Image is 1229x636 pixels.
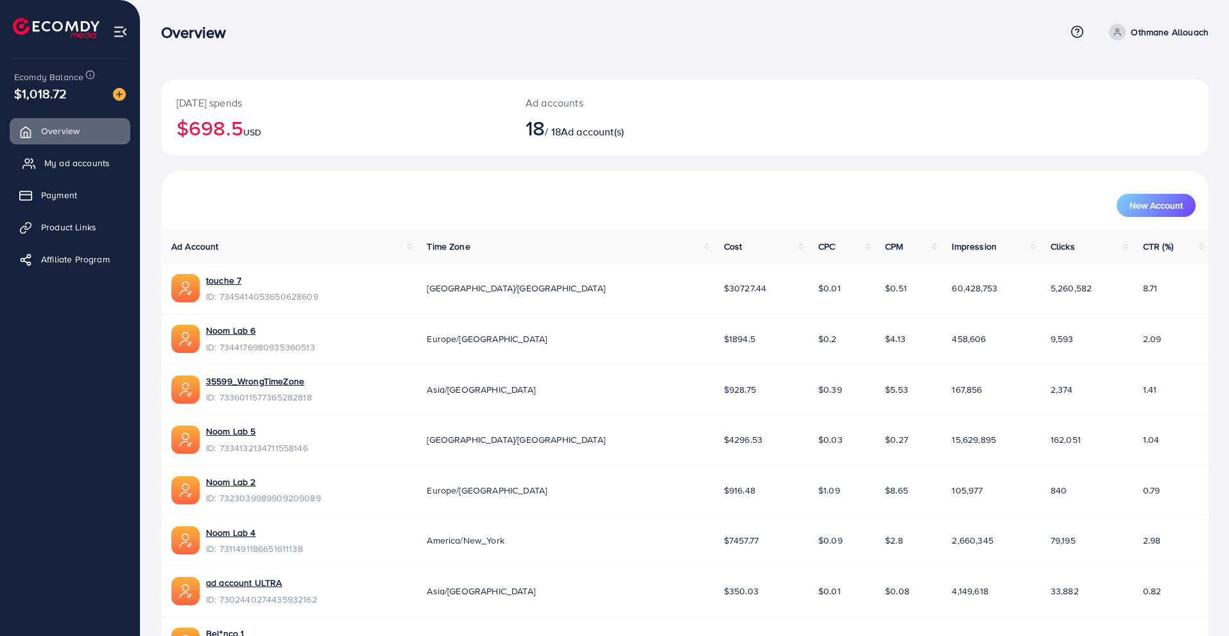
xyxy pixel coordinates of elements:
[171,476,200,504] img: ic-ads-acc.e4c84228.svg
[1130,201,1183,210] span: New Account
[526,113,545,142] span: 18
[206,324,256,337] a: Noom Lab 6
[427,240,470,253] span: Time Zone
[724,282,766,295] span: $30727.44
[206,442,308,454] span: ID: 7334132134711558146
[41,189,77,202] span: Payment
[206,526,256,539] a: Noom Lab 4
[885,282,907,295] span: $0.51
[885,433,908,446] span: $0.27
[1174,578,1219,626] iframe: Chat
[1051,383,1073,396] span: 2,374
[41,125,80,137] span: Overview
[724,534,759,547] span: $7457.77
[885,585,909,597] span: $0.08
[1104,24,1208,40] a: Othmane Allouach
[952,534,993,547] span: 2,660,345
[1143,585,1162,597] span: 0.82
[818,534,843,547] span: $0.09
[952,585,988,597] span: 4,149,618
[818,282,841,295] span: $0.01
[427,282,605,295] span: [GEOGRAPHIC_DATA]/[GEOGRAPHIC_DATA]
[427,433,605,446] span: [GEOGRAPHIC_DATA]/[GEOGRAPHIC_DATA]
[885,240,903,253] span: CPM
[171,325,200,353] img: ic-ads-acc.e4c84228.svg
[113,88,126,101] img: image
[171,240,219,253] span: Ad Account
[206,290,318,303] span: ID: 7345414053650628609
[206,492,321,504] span: ID: 7323039989909209089
[526,95,757,110] p: Ad accounts
[206,476,256,488] a: Noom Lab 2
[724,484,755,497] span: $916.48
[1143,383,1157,396] span: 1.41
[818,240,835,253] span: CPC
[1143,282,1158,295] span: 8.71
[1143,332,1162,345] span: 2.09
[818,585,841,597] span: $0.01
[1051,282,1092,295] span: 5,260,582
[724,433,762,446] span: $4296.53
[171,274,200,302] img: ic-ads-acc.e4c84228.svg
[10,182,130,208] a: Payment
[13,18,99,38] img: logo
[206,542,303,555] span: ID: 7311491186651611138
[10,246,130,272] a: Affiliate Program
[1051,240,1075,253] span: Clicks
[10,150,130,176] a: My ad accounts
[561,125,624,139] span: Ad account(s)
[206,391,312,404] span: ID: 7336011577365282818
[176,116,495,140] h2: $698.5
[885,534,903,547] span: $2.8
[10,214,130,240] a: Product Links
[171,577,200,605] img: ic-ads-acc.e4c84228.svg
[818,332,837,345] span: $0.2
[885,383,908,396] span: $5.53
[171,425,200,454] img: ic-ads-acc.e4c84228.svg
[41,221,96,234] span: Product Links
[724,240,743,253] span: Cost
[1051,534,1076,547] span: 79,195
[526,116,757,140] h2: / 18
[206,593,317,606] span: ID: 7302440274435932162
[1051,484,1067,497] span: 840
[41,253,110,266] span: Affiliate Program
[818,383,842,396] span: $0.39
[14,71,83,83] span: Ecomdy Balance
[206,274,241,287] a: touche 7
[1131,24,1208,40] p: Othmane Allouach
[818,484,840,497] span: $1.09
[952,383,982,396] span: 167,856
[952,484,983,497] span: 105,977
[885,332,906,345] span: $4.13
[206,375,304,388] a: 35599_WrongTimeZone
[427,585,535,597] span: Asia/[GEOGRAPHIC_DATA]
[427,534,504,547] span: America/New_York
[427,332,547,345] span: Europe/[GEOGRAPHIC_DATA]
[818,433,843,446] span: $0.03
[1143,240,1173,253] span: CTR (%)
[44,157,110,169] span: My ad accounts
[1143,484,1160,497] span: 0.79
[113,24,128,39] img: menu
[161,23,236,42] h3: Overview
[724,383,756,396] span: $928.75
[176,95,495,110] p: [DATE] spends
[427,383,535,396] span: Asia/[GEOGRAPHIC_DATA]
[952,433,996,446] span: 15,629,895
[171,526,200,554] img: ic-ads-acc.e4c84228.svg
[1117,194,1196,217] button: New Account
[1051,332,1074,345] span: 9,593
[885,484,908,497] span: $8.65
[243,126,261,139] span: USD
[206,576,282,589] a: ad account ULTRA
[171,375,200,404] img: ic-ads-acc.e4c84228.svg
[427,484,547,497] span: Europe/[GEOGRAPHIC_DATA]
[1051,433,1081,446] span: 162,051
[206,341,315,354] span: ID: 7344176980935360513
[1143,534,1161,547] span: 2.98
[1143,433,1160,446] span: 1.04
[1051,585,1079,597] span: 33,882
[952,332,986,345] span: 458,606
